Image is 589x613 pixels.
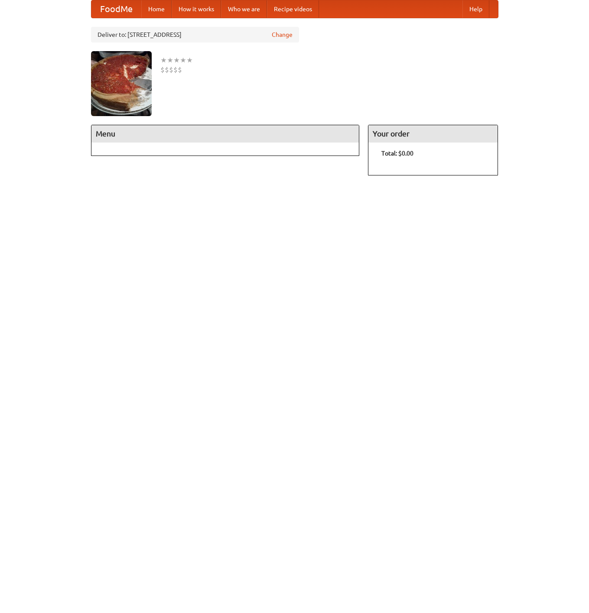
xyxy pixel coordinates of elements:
a: Change [272,30,293,39]
h4: Your order [368,125,498,143]
div: Deliver to: [STREET_ADDRESS] [91,27,299,42]
a: Recipe videos [267,0,319,18]
li: ★ [160,55,167,65]
img: angular.jpg [91,51,152,116]
li: ★ [180,55,186,65]
li: $ [160,65,165,75]
b: Total: $0.00 [381,150,413,157]
li: ★ [186,55,193,65]
a: How it works [172,0,221,18]
li: $ [178,65,182,75]
a: Help [462,0,489,18]
li: $ [173,65,178,75]
li: $ [169,65,173,75]
h4: Menu [91,125,359,143]
li: ★ [167,55,173,65]
a: Who we are [221,0,267,18]
li: ★ [173,55,180,65]
a: Home [141,0,172,18]
a: FoodMe [91,0,141,18]
li: $ [165,65,169,75]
